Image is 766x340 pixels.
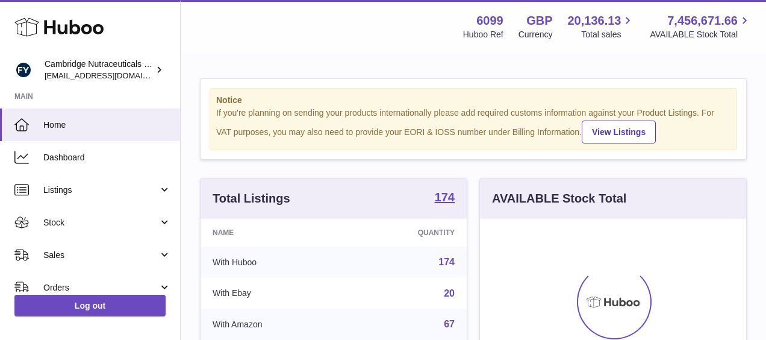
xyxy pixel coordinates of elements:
span: AVAILABLE Stock Total [650,29,752,40]
span: Listings [43,184,158,196]
strong: Notice [216,95,730,106]
span: Dashboard [43,152,171,163]
span: Sales [43,250,158,261]
a: 174 [438,257,455,267]
span: [EMAIL_ADDRESS][DOMAIN_NAME] [45,71,177,80]
strong: GBP [526,13,552,29]
span: 7,456,671.66 [667,13,738,29]
a: Log out [14,295,166,316]
span: Total sales [581,29,635,40]
a: 174 [435,191,455,206]
td: With Ebay [201,278,346,309]
td: With Amazon [201,309,346,340]
a: View Listings [582,121,656,143]
div: Currency [518,29,553,40]
td: With Huboo [201,247,346,278]
a: 7,456,671.66 AVAILABLE Stock Total [650,13,752,40]
a: 20,136.13 Total sales [567,13,635,40]
img: internalAdmin-6099@internal.huboo.com [14,61,33,79]
span: Home [43,119,171,131]
strong: 174 [435,191,455,203]
h3: AVAILABLE Stock Total [492,190,626,207]
a: 20 [444,288,455,298]
a: 67 [444,319,455,329]
th: Name [201,219,346,247]
h3: Total Listings [213,190,290,207]
div: Huboo Ref [463,29,503,40]
span: Orders [43,282,158,294]
div: Cambridge Nutraceuticals Ltd [45,58,153,81]
span: Stock [43,217,158,228]
th: Quantity [346,219,467,247]
span: 20,136.13 [567,13,621,29]
strong: 6099 [476,13,503,29]
div: If you're planning on sending your products internationally please add required customs informati... [216,107,730,143]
